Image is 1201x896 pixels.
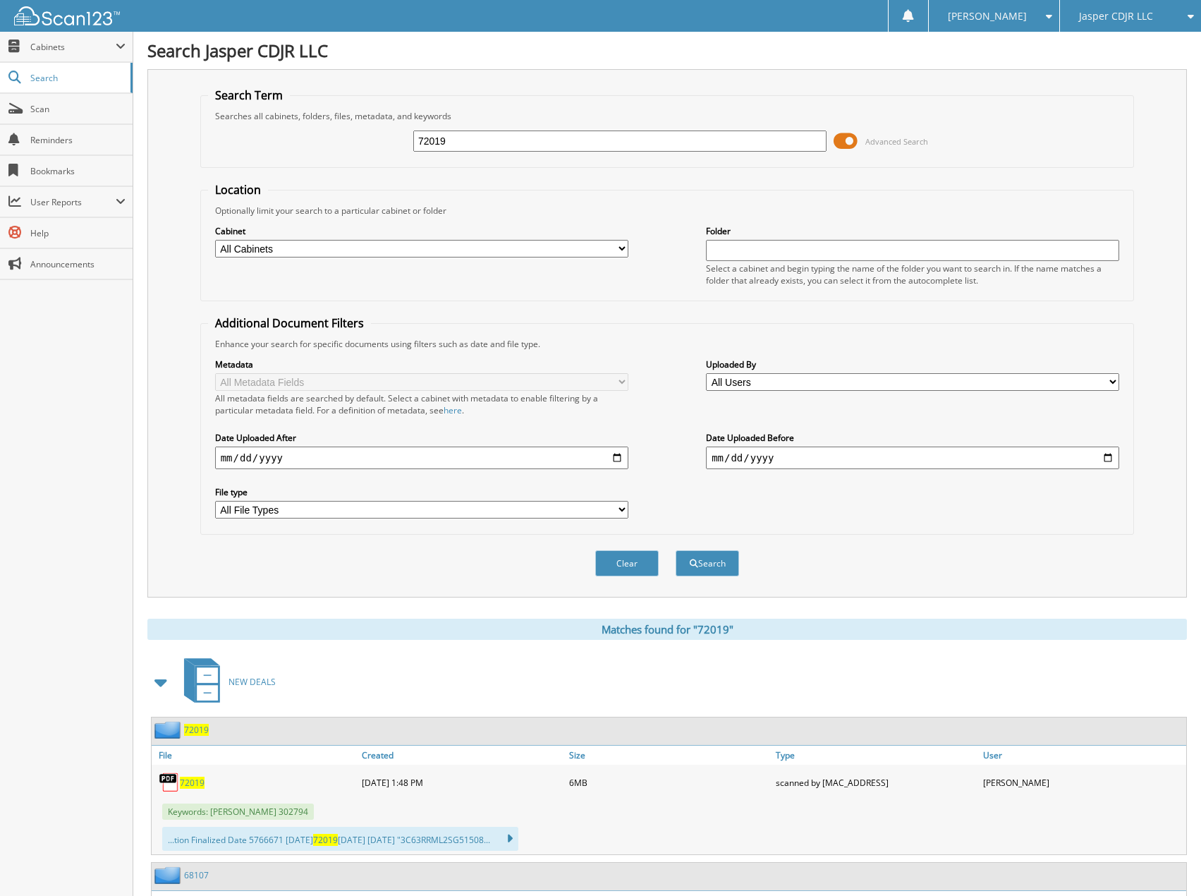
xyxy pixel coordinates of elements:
[706,432,1119,444] label: Date Uploaded Before
[30,72,123,84] span: Search
[215,432,628,444] label: Date Uploaded After
[215,392,628,416] div: All metadata fields are searched by default. Select a cabinet with metadata to enable filtering b...
[772,746,979,765] a: Type
[14,6,120,25] img: scan123-logo-white.svg
[706,225,1119,237] label: Folder
[208,205,1127,217] div: Optionally limit your search to a particular cabinet or folder
[208,338,1127,350] div: Enhance your search for specific documents using filters such as date and file type.
[162,804,314,820] span: Keywords: [PERSON_NAME] 302794
[772,768,979,797] div: scanned by [MAC_ADDRESS]
[595,550,659,576] button: Clear
[980,768,1186,797] div: [PERSON_NAME]
[566,768,772,797] div: 6MB
[30,258,126,270] span: Announcements
[30,165,126,177] span: Bookmarks
[215,358,628,370] label: Metadata
[566,746,772,765] a: Size
[154,721,184,739] img: folder2.png
[147,619,1187,640] div: Matches found for "72019"
[358,768,565,797] div: [DATE] 1:48 PM
[358,746,565,765] a: Created
[152,746,358,765] a: File
[30,41,116,53] span: Cabinets
[215,225,628,237] label: Cabinet
[313,834,338,846] span: 72019
[706,358,1119,370] label: Uploaded By
[180,777,205,789] a: 72019
[30,227,126,239] span: Help
[159,772,180,793] img: PDF.png
[948,12,1027,20] span: [PERSON_NAME]
[208,182,268,198] legend: Location
[228,676,276,688] span: NEW DEALS
[980,746,1186,765] a: User
[444,404,462,416] a: here
[147,39,1187,62] h1: Search Jasper CDJR LLC
[30,134,126,146] span: Reminders
[215,486,628,498] label: File type
[676,550,739,576] button: Search
[176,654,276,710] a: NEW DEALS
[706,447,1119,469] input: end
[1079,12,1153,20] span: Jasper CDJR LLC
[184,724,209,736] a: 72019
[865,136,928,147] span: Advanced Search
[208,110,1127,122] div: Searches all cabinets, folders, files, metadata, and keywords
[215,447,628,469] input: start
[154,866,184,884] img: folder2.png
[30,196,116,208] span: User Reports
[162,827,518,851] div: ...tion Finalized Date 5766671 [DATE] [DATE] [DATE] "3C63RRML2SG51508...
[30,103,126,115] span: Scan
[706,262,1119,286] div: Select a cabinet and begin typing the name of the folder you want to search in. If the name match...
[208,87,290,103] legend: Search Term
[184,869,209,881] a: 68107
[208,315,371,331] legend: Additional Document Filters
